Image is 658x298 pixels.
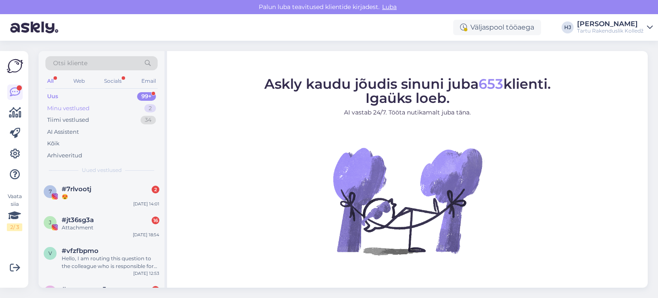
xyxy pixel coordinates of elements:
[47,151,82,160] div: Arhiveeritud
[380,3,399,11] span: Luba
[133,270,159,277] div: [DATE] 12:53
[7,193,22,231] div: Vaata siia
[562,21,574,33] div: HJ
[152,286,159,294] div: 1
[62,224,159,232] div: Attachment
[152,217,159,224] div: 16
[48,250,52,256] span: v
[264,75,551,106] span: Askly kaudu jõudis sinuni juba klienti. Igaüks loeb.
[62,286,106,293] span: #xwmnmqe5
[141,116,156,124] div: 34
[479,75,503,92] span: 653
[47,139,60,148] div: Kõik
[49,188,52,195] span: 7
[62,185,91,193] span: #7rlvootj
[152,186,159,193] div: 2
[49,219,51,226] span: j
[140,75,158,87] div: Email
[45,75,55,87] div: All
[102,75,123,87] div: Socials
[62,247,99,255] span: #vfzfbpmo
[264,108,551,117] p: AI vastab 24/7. Tööta nutikamalt juba täna.
[62,193,159,201] div: 😍
[82,166,122,174] span: Uued vestlused
[330,123,485,278] img: No Chat active
[577,21,653,34] a: [PERSON_NAME]Tartu Rakenduslik Kolledž
[47,104,90,113] div: Minu vestlused
[62,255,159,270] div: Hello, I am routing this question to the colleague who is responsible for this topic. The reply m...
[137,92,156,101] div: 99+
[7,58,23,74] img: Askly Logo
[47,128,79,136] div: AI Assistent
[133,201,159,207] div: [DATE] 14:01
[62,216,94,224] span: #jt36sg3a
[577,21,643,27] div: [PERSON_NAME]
[47,116,89,124] div: Tiimi vestlused
[72,75,87,87] div: Web
[7,223,22,231] div: 2 / 3
[453,20,541,35] div: Väljaspool tööaega
[577,27,643,34] div: Tartu Rakenduslik Kolledž
[144,104,156,113] div: 2
[53,59,87,68] span: Otsi kliente
[133,232,159,238] div: [DATE] 18:54
[47,92,58,101] div: Uus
